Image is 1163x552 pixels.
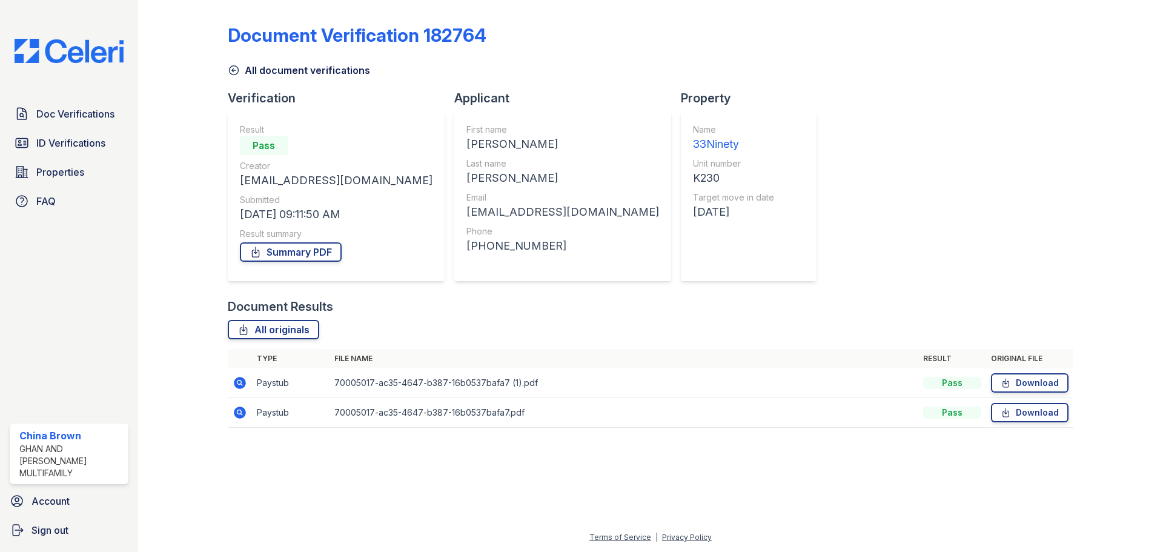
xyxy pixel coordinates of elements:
td: Paystub [252,368,330,398]
td: Paystub [252,398,330,428]
div: First name [466,124,659,136]
div: Verification [228,90,454,107]
div: [PERSON_NAME] [466,170,659,187]
th: Result [918,349,986,368]
a: Sign out [5,518,133,542]
div: Submitted [240,194,432,206]
div: [EMAIL_ADDRESS][DOMAIN_NAME] [240,172,432,189]
a: Account [5,489,133,513]
th: Original file [986,349,1073,368]
a: ID Verifications [10,131,128,155]
div: Document Results [228,298,333,315]
div: Target move in date [693,191,774,204]
div: China Brown [19,428,124,443]
img: CE_Logo_Blue-a8612792a0a2168367f1c8372b55b34899dd931a85d93a1a3d3e32e68fde9ad4.png [5,39,133,63]
div: Last name [466,158,659,170]
a: Doc Verifications [10,102,128,126]
span: Properties [36,165,84,179]
a: Download [991,403,1069,422]
div: Applicant [454,90,681,107]
span: ID Verifications [36,136,105,150]
a: FAQ [10,189,128,213]
a: Download [991,373,1069,393]
div: [PERSON_NAME] [466,136,659,153]
td: 70005017-ac35-4647-b387-16b0537bafa7 (1).pdf [330,368,918,398]
span: Sign out [31,523,68,537]
div: Creator [240,160,432,172]
div: Result summary [240,228,432,240]
a: Properties [10,160,128,184]
span: Doc Verifications [36,107,114,121]
a: Privacy Policy [662,533,712,542]
div: 33Ninety [693,136,774,153]
a: All originals [228,320,319,339]
div: Phone [466,225,659,238]
div: [DATE] [693,204,774,221]
div: [DATE] 09:11:50 AM [240,206,432,223]
div: K230 [693,170,774,187]
a: Name 33Ninety [693,124,774,153]
div: Pass [923,377,981,389]
div: Ghan and [PERSON_NAME] Multifamily [19,443,124,479]
div: Pass [923,407,981,419]
a: Terms of Service [589,533,651,542]
div: Property [681,90,826,107]
div: Email [466,191,659,204]
a: Summary PDF [240,242,342,262]
span: FAQ [36,194,56,208]
th: File name [330,349,918,368]
div: [EMAIL_ADDRESS][DOMAIN_NAME] [466,204,659,221]
td: 70005017-ac35-4647-b387-16b0537bafa7.pdf [330,398,918,428]
span: Account [31,494,70,508]
div: [PHONE_NUMBER] [466,238,659,254]
div: Unit number [693,158,774,170]
div: Result [240,124,432,136]
div: Pass [240,136,288,155]
div: Document Verification 182764 [228,24,486,46]
a: All document verifications [228,63,370,78]
th: Type [252,349,330,368]
div: Name [693,124,774,136]
div: | [655,533,658,542]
